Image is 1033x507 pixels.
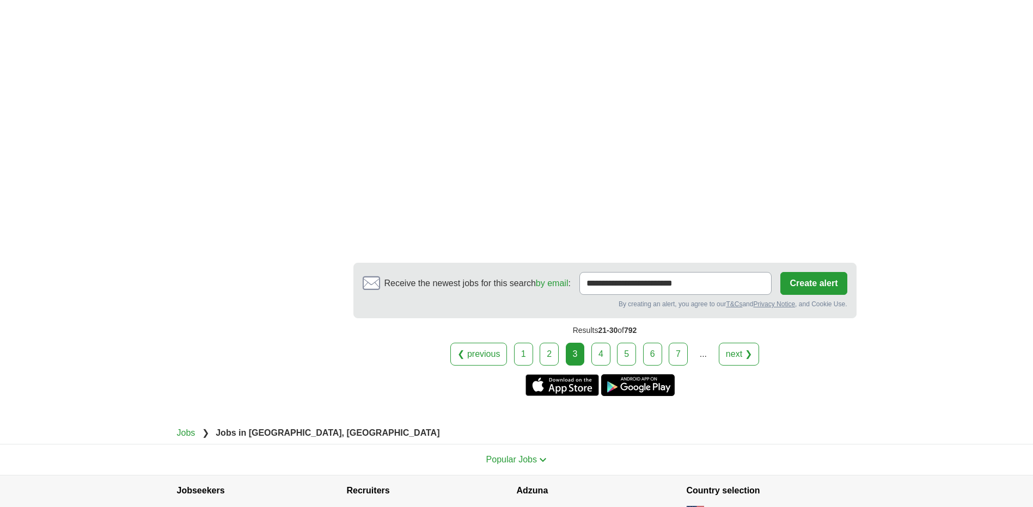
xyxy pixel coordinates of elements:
div: ... [692,343,714,365]
a: Jobs [177,428,195,437]
span: Receive the newest jobs for this search : [384,277,571,290]
h4: Country selection [687,475,857,506]
a: 7 [669,343,688,366]
button: Create alert [780,272,847,295]
a: ❮ previous [450,343,507,366]
div: By creating an alert, you agree to our and , and Cookie Use. [363,299,847,309]
span: ❯ [202,428,209,437]
a: 6 [643,343,662,366]
a: 4 [591,343,610,366]
a: 1 [514,343,533,366]
a: 5 [617,343,636,366]
strong: Jobs in [GEOGRAPHIC_DATA], [GEOGRAPHIC_DATA] [216,428,439,437]
a: 2 [540,343,559,366]
span: Popular Jobs [486,455,537,464]
a: T&Cs [726,300,742,308]
a: Get the iPhone app [525,374,599,396]
a: Get the Android app [601,374,675,396]
div: Results of [353,318,857,343]
img: toggle icon [539,457,547,462]
div: 3 [566,343,585,366]
a: next ❯ [719,343,759,366]
a: by email [536,279,569,288]
span: 21-30 [598,326,618,335]
a: Privacy Notice [753,300,795,308]
span: 792 [624,326,637,335]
